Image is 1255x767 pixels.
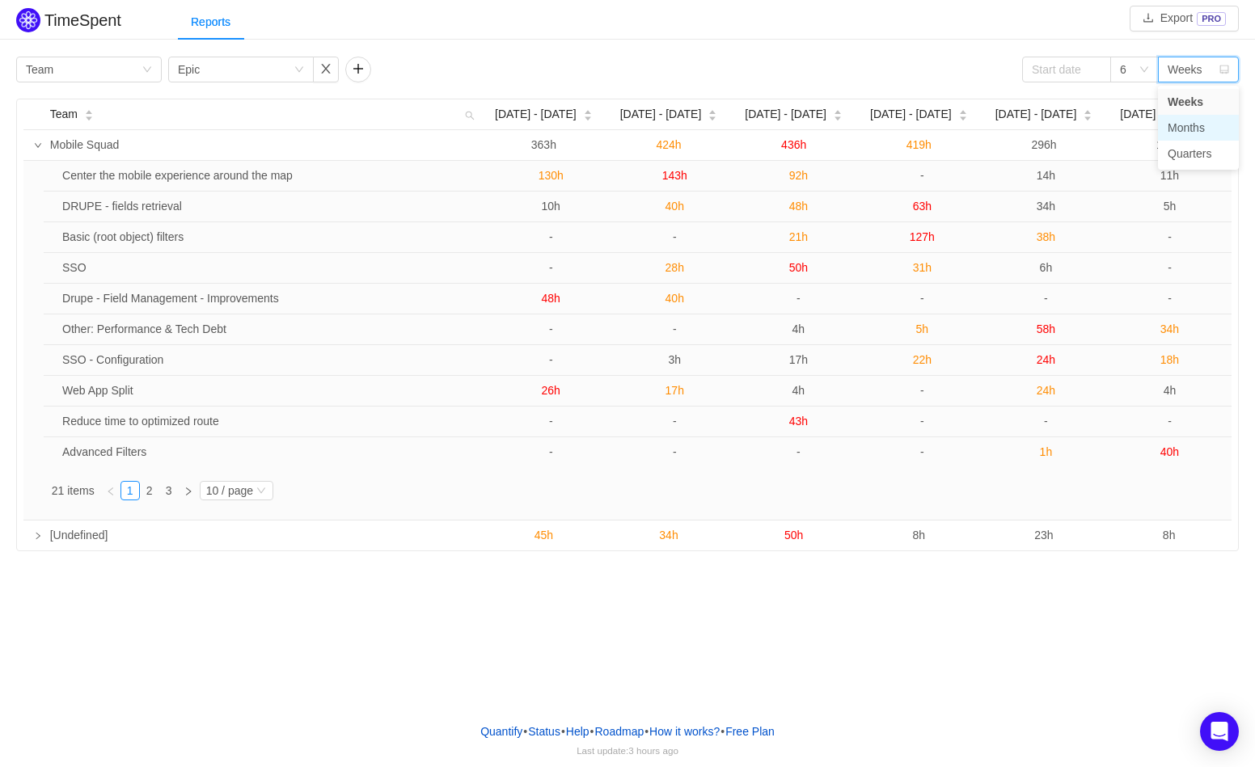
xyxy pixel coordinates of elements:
[44,520,481,550] td: [Undefined]
[141,482,158,499] a: 2
[495,106,577,123] span: [DATE] - [DATE]
[644,725,649,738] span: •
[549,415,553,428] span: -
[662,169,687,182] span: 143h
[789,353,808,366] span: 17h
[44,11,121,29] h2: TimeSpent
[792,322,805,335] span: 4h
[561,725,565,738] span: •
[659,529,678,542] span: 34h
[34,141,42,150] i: icon: down
[1160,445,1179,458] span: 40h
[1037,353,1055,366] span: 24h
[789,230,808,243] span: 21h
[294,65,304,76] i: icon: down
[789,415,808,428] span: 43h
[745,106,826,123] span: [DATE] - [DATE]
[673,322,677,335] span: -
[178,4,243,40] div: Reports
[797,445,801,458] span: -
[565,719,590,744] a: Help
[583,114,592,119] i: icon: caret-down
[913,261,932,274] span: 31h
[1156,138,1181,151] span: 133h
[549,322,553,335] span: -
[101,481,120,500] li: Previous Page
[84,114,93,119] i: icon: caret-down
[345,57,371,82] button: icon: plus
[84,107,94,119] div: Sort
[178,57,200,82] div: Epic
[549,445,553,458] span: -
[1037,230,1055,243] span: 38h
[1139,65,1149,76] i: icon: down
[1160,353,1179,366] span: 18h
[913,200,932,213] span: 63h
[668,353,681,366] span: 3h
[313,57,339,82] button: icon: close
[1164,200,1177,213] span: 5h
[666,384,684,397] span: 17h
[708,107,717,119] div: Sort
[666,200,684,213] span: 40h
[56,376,489,407] td: Web App Split
[958,107,968,119] div: Sort
[910,230,935,243] span: 127h
[920,445,924,458] span: -
[784,529,803,542] span: 50h
[84,108,93,113] i: icon: caret-up
[583,107,593,119] div: Sort
[1120,106,1202,123] span: [DATE] - [DATE]
[549,353,553,366] span: -
[577,745,678,756] span: Last update:
[527,719,561,744] a: Status
[792,384,805,397] span: 4h
[56,284,489,314] td: Drupe - Field Management - Improvements
[720,725,725,738] span: •
[56,437,489,467] td: Advanced Filters
[789,261,808,274] span: 50h
[920,384,924,397] span: -
[920,292,924,305] span: -
[56,407,489,437] td: Reduce time to optimized route
[1168,292,1172,305] span: -
[16,8,40,32] img: Quantify logo
[142,65,152,76] i: icon: down
[1160,169,1179,182] span: 11h
[789,169,808,182] span: 92h
[549,261,553,274] span: -
[531,138,556,151] span: 363h
[34,532,42,540] i: icon: right
[206,482,253,499] div: 10 / page
[1158,115,1239,141] li: Months
[1034,529,1053,542] span: 23h
[50,106,78,123] span: Team
[542,384,560,397] span: 26h
[1168,230,1172,243] span: -
[1084,114,1092,119] i: icon: caret-down
[833,114,842,119] i: icon: caret-down
[673,230,677,243] span: -
[781,138,806,151] span: 436h
[1160,322,1179,335] span: 34h
[184,487,193,496] i: icon: right
[535,529,553,542] span: 45h
[56,161,489,192] td: Center the mobile experience around the map
[1040,261,1053,274] span: 6h
[594,719,645,744] a: Roadmap
[649,719,720,744] button: How it works?
[1031,138,1056,151] span: 296h
[628,745,678,756] span: 3 hours ago
[120,481,140,500] li: 1
[1044,415,1048,428] span: -
[160,482,178,499] a: 3
[833,108,842,113] i: icon: caret-up
[1040,445,1053,458] span: 1h
[913,529,926,542] span: 8h
[480,719,523,744] a: Quantify
[52,481,95,500] li: 21 items
[542,292,560,305] span: 48h
[797,292,801,305] span: -
[179,481,198,500] li: Next Page
[106,487,116,496] i: icon: left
